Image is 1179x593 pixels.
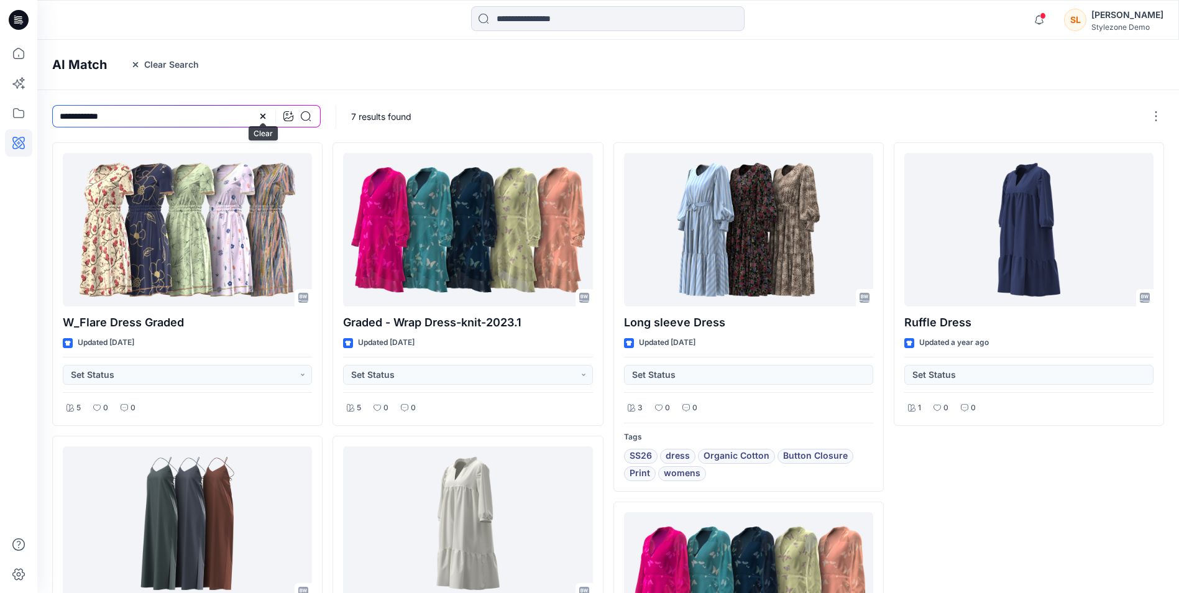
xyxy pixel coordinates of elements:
[704,449,769,464] span: Organic Cotton
[357,402,361,415] p: 5
[971,402,976,415] p: 0
[63,153,312,306] a: W_Flare Dress Graded
[666,449,690,464] span: dress
[76,402,81,415] p: 5
[665,402,670,415] p: 0
[63,314,312,331] p: W_Flare Dress Graded
[638,402,643,415] p: 3
[624,153,873,306] a: Long sleeve Dress
[358,336,415,349] p: Updated [DATE]
[919,336,989,349] p: Updated a year ago
[103,402,108,415] p: 0
[1091,22,1163,32] div: Stylezone Demo
[383,402,388,415] p: 0
[630,466,650,481] span: Print
[343,314,592,331] p: Graded - Wrap Dress-knit-2023.1
[78,336,134,349] p: Updated [DATE]
[343,153,592,306] a: Graded - Wrap Dress-knit-2023.1
[351,110,411,123] p: 7 results found
[904,153,1154,306] a: Ruffle Dress
[783,449,848,464] span: Button Closure
[131,402,135,415] p: 0
[1064,9,1086,31] div: SL
[624,431,873,444] p: Tags
[630,449,652,464] span: SS26
[122,55,207,75] button: Clear Search
[918,402,921,415] p: 1
[1091,7,1163,22] div: [PERSON_NAME]
[52,57,107,72] h4: AI Match
[943,402,948,415] p: 0
[411,402,416,415] p: 0
[692,402,697,415] p: 0
[639,336,695,349] p: Updated [DATE]
[904,314,1154,331] p: Ruffle Dress
[624,314,873,331] p: Long sleeve Dress
[664,466,700,481] span: womens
